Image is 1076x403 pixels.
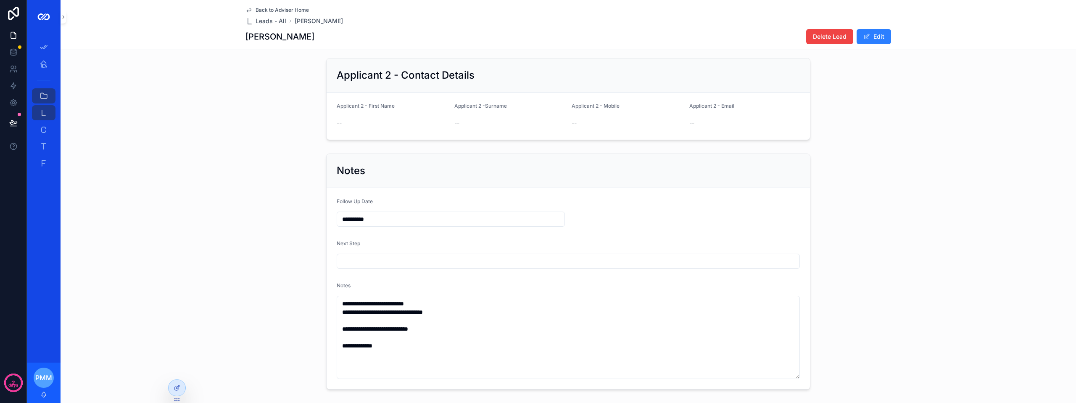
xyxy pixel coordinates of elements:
span: Leads - All [256,17,286,25]
span: -- [454,119,459,127]
h2: Notes [337,164,365,178]
span: Notes [337,282,351,289]
span: Applicant 2 -Surname [454,103,507,109]
span: Applicant 2 - Mobile [572,103,620,109]
span: PMM [35,373,52,383]
div: scrollable content [27,34,61,182]
span: Delete Lead [813,32,847,41]
h1: [PERSON_NAME] [245,31,314,42]
p: 2 [11,379,15,387]
p: days [8,382,18,389]
img: App logo [37,10,50,24]
h2: Applicant 2 - Contact Details [337,69,475,82]
a: Leads - All [245,17,286,25]
a: Back to Adviser Home [245,7,309,13]
span: -- [572,119,577,127]
button: Edit [857,29,891,44]
span: Follow Up Date [337,198,373,204]
span: Applicant 2 - Email [689,103,734,109]
a: [PERSON_NAME] [295,17,343,25]
span: Back to Adviser Home [256,7,309,13]
span: Applicant 2 - First Name [337,103,395,109]
button: Delete Lead [806,29,853,44]
span: Next Step [337,240,360,247]
span: -- [337,119,342,127]
span: -- [689,119,694,127]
